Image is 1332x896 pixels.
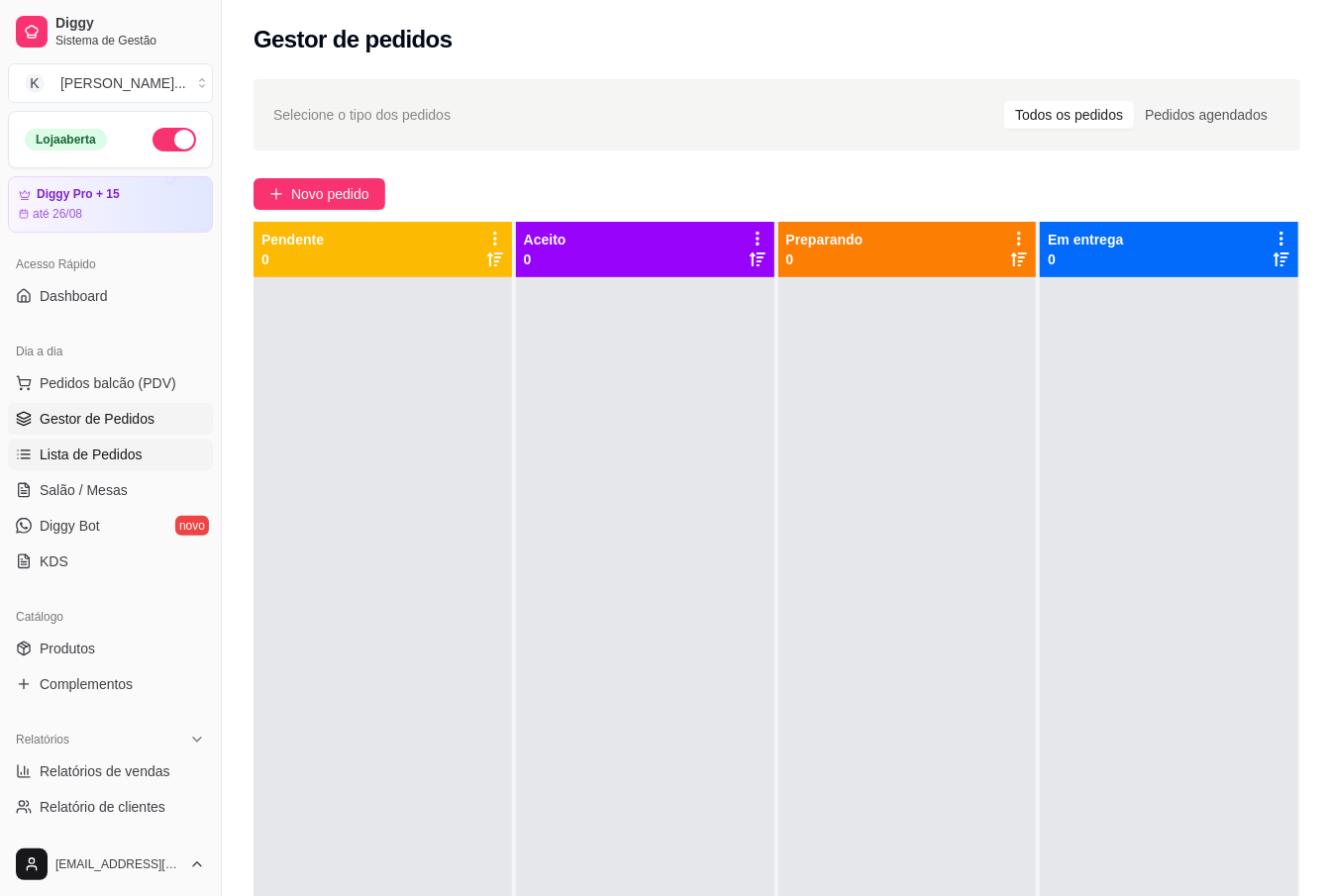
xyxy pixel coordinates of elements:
[55,856,181,872] span: [EMAIL_ADDRESS][DOMAIN_NAME]
[8,403,213,435] a: Gestor de Pedidos
[1004,101,1134,129] div: Todos os pedidos
[40,761,170,781] span: Relatórios de vendas
[1048,249,1123,269] p: 0
[8,601,213,633] div: Catálogo
[291,183,369,205] span: Novo pedido
[55,15,205,33] span: Diggy
[8,280,213,312] a: Dashboard
[524,230,566,249] p: Aceito
[37,187,120,202] article: Diggy Pro + 15
[40,373,176,393] span: Pedidos balcão (PDV)
[8,668,213,700] a: Complementos
[273,104,451,126] span: Selecione o tipo dos pedidos
[8,367,213,399] button: Pedidos balcão (PDV)
[40,639,95,658] span: Produtos
[786,230,864,249] p: Preparando
[524,249,566,269] p: 0
[8,633,213,664] a: Produtos
[8,474,213,506] a: Salão / Mesas
[8,546,213,577] a: KDS
[60,73,186,93] div: [PERSON_NAME] ...
[8,63,213,103] button: Select a team
[8,510,213,542] a: Diggy Botnovo
[786,249,864,269] p: 0
[261,230,324,249] p: Pendente
[40,674,133,694] span: Complementos
[40,480,128,500] span: Salão / Mesas
[40,445,143,464] span: Lista de Pedidos
[1134,101,1279,129] div: Pedidos agendados
[40,409,154,429] span: Gestor de Pedidos
[8,176,213,233] a: Diggy Pro + 15até 26/08
[254,24,453,55] h2: Gestor de pedidos
[33,206,82,222] article: até 26/08
[269,187,283,201] span: plus
[25,73,45,93] span: K
[1048,230,1123,249] p: Em entrega
[254,178,385,210] button: Novo pedido
[16,732,69,747] span: Relatórios
[261,249,324,269] p: 0
[8,791,213,823] a: Relatório de clientes
[8,827,213,858] a: Relatório de mesas
[25,129,107,150] div: Loja aberta
[8,755,213,787] a: Relatórios de vendas
[40,516,100,536] span: Diggy Bot
[40,286,108,306] span: Dashboard
[153,128,196,151] button: Alterar Status
[40,797,165,817] span: Relatório de clientes
[40,551,68,571] span: KDS
[8,249,213,280] div: Acesso Rápido
[8,8,213,55] a: DiggySistema de Gestão
[8,841,213,888] button: [EMAIL_ADDRESS][DOMAIN_NAME]
[55,33,205,49] span: Sistema de Gestão
[8,336,213,367] div: Dia a dia
[8,439,213,470] a: Lista de Pedidos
